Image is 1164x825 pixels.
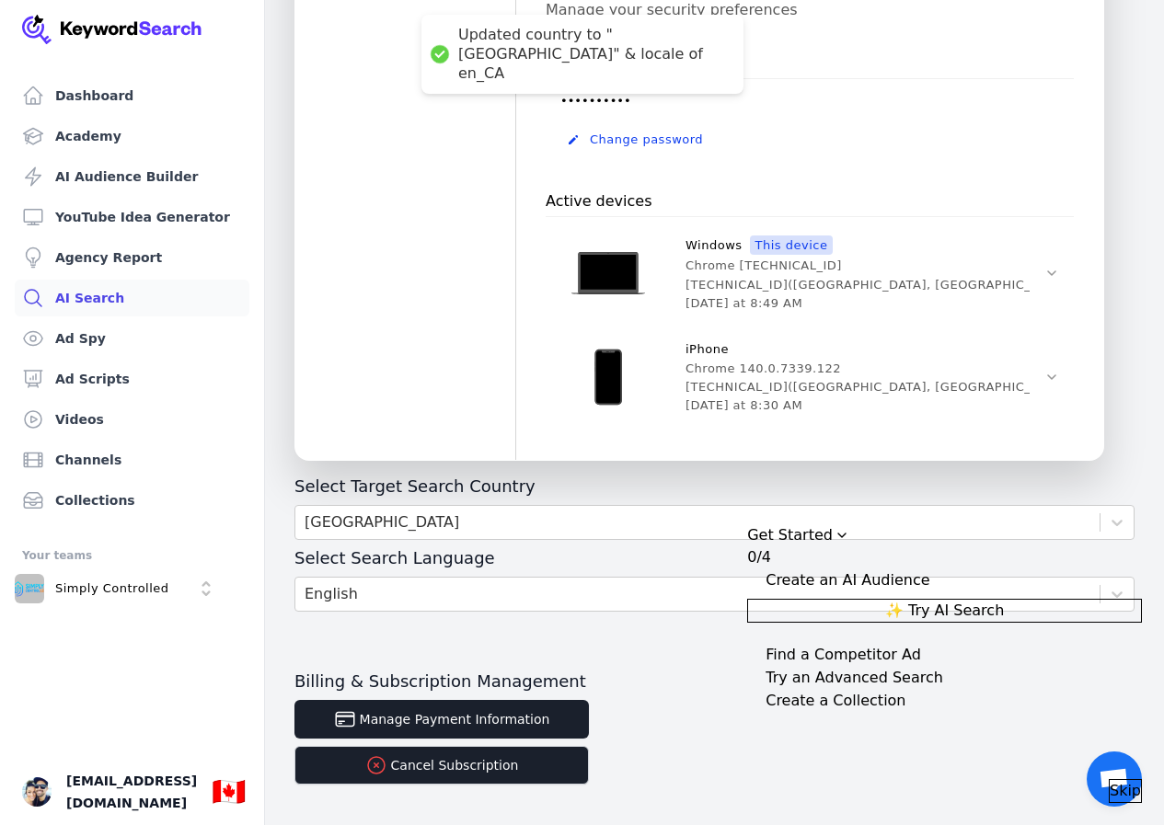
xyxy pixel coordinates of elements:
[766,569,929,591] div: Create an AI Audience
[15,320,249,357] a: Ad Spy
[766,667,943,689] div: Try an Advanced Search
[546,224,1074,323] button: WindowsThis deviceChrome [TECHNICAL_ID][TECHNICAL_ID]([GEOGRAPHIC_DATA], [GEOGRAPHIC_DATA])[DATE]...
[212,775,246,808] div: 🇨🇦
[546,1,1074,19] p: Manage your security preferences
[747,524,833,546] div: Get Started
[294,746,589,785] button: Cancel Subscription
[212,773,246,810] button: 🇨🇦
[747,524,1142,546] div: Drag to move checklist
[686,296,802,311] p: [DATE] at 8:49 AM
[55,580,169,597] p: Simply Controlled
[546,187,651,216] p: Active devices
[15,361,249,397] a: Ad Scripts
[15,574,221,603] button: Open organization switcher
[747,690,1142,712] button: Expand Checklist
[294,476,1135,498] h3: Select Target Search Country
[686,278,1074,292] p: [TECHNICAL_ID] ( [GEOGRAPHIC_DATA], [GEOGRAPHIC_DATA] )
[458,26,725,83] div: Updated country to "[GEOGRAPHIC_DATA]" & locale of en_CA
[294,700,589,739] button: Manage Payment Information
[305,583,358,605] div: English
[15,239,249,276] a: Agency Report
[1109,779,1142,803] button: Skip
[747,569,1142,591] button: Collapse Checklist
[766,644,921,666] div: Find a Competitor Ad
[686,341,729,358] p: iPhone
[15,441,249,478] a: Channels
[686,237,743,254] p: Windows
[1110,780,1141,802] span: Skip
[22,544,242,567] div: Your teams
[747,644,1142,666] button: Expand Checklist
[750,235,834,256] span: This device
[766,690,905,712] div: Create a Collection
[294,670,1135,693] h3: Billing & Subscription Management
[15,77,249,114] a: Dashboard
[546,123,1074,156] button: Change password
[294,547,1135,569] h3: Select Search Language
[15,199,249,235] a: YouTube Idea Generator
[747,546,771,568] div: 0/4
[15,158,249,195] a: AI Audience Builder
[747,524,1142,803] div: Get Started
[686,380,1074,395] p: [TECHNICAL_ID] ( [GEOGRAPHIC_DATA], [GEOGRAPHIC_DATA] )
[15,482,249,519] a: Collections
[546,329,1074,425] button: iPhoneChrome 140.0.7339.122[TECHNICAL_ID]([GEOGRAPHIC_DATA], [GEOGRAPHIC_DATA])[DATE] at 8:30 AM
[590,132,703,147] span: Change password
[686,361,841,376] p: Chrome 140.0.7339.122
[885,600,1004,622] span: ✨ Try AI Search
[305,511,459,533] div: [GEOGRAPHIC_DATA]
[686,398,802,413] p: [DATE] at 8:30 AM
[22,777,52,807] button: Open user button
[66,770,197,814] span: [EMAIL_ADDRESS][DOMAIN_NAME]
[747,599,1142,623] button: ✨ Try AI Search
[747,667,1142,689] button: Expand Checklist
[15,280,249,316] a: AI Search
[15,118,249,155] a: Academy
[747,524,1142,568] button: Collapse Checklist
[686,258,842,273] p: Chrome [TECHNICAL_ID]
[15,574,44,603] img: Simply Controlled
[15,401,249,438] a: Videos
[546,86,1074,116] p: ••••••••••
[22,15,202,44] img: Your Company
